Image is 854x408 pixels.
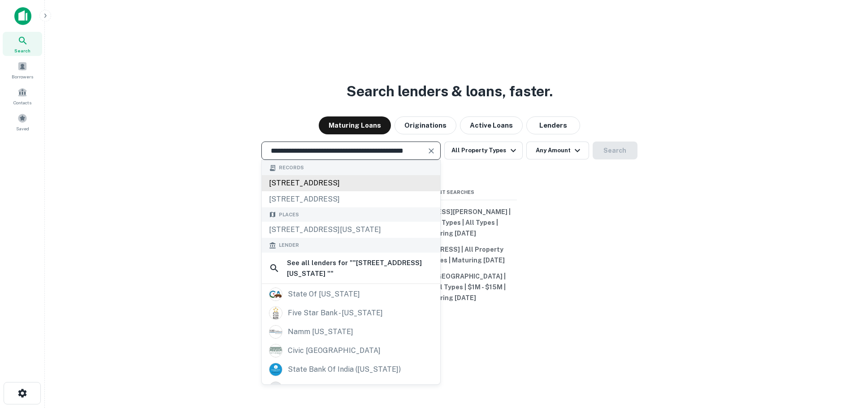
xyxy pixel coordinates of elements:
div: [STREET_ADDRESS] [262,175,440,191]
button: [STREET_ADDRESS] | All Property Types | All Types | Maturing [DATE] [382,241,517,268]
a: namm [US_STATE] [262,322,440,341]
div: [US_STATE] lending [288,382,357,395]
img: picture [269,326,282,338]
button: All Property Types [444,142,522,159]
button: [STREET_ADDRESS][PERSON_NAME] | All Property Types | All Types | Maturing [DATE] [382,204,517,241]
a: state of [US_STATE] [262,285,440,304]
img: capitalize-icon.png [14,7,31,25]
img: picture [269,307,282,319]
iframe: Chat Widget [809,336,854,379]
span: Recent Searches [382,189,517,196]
div: five star bank - [US_STATE] [288,306,383,320]
span: Places [279,211,299,219]
div: [STREET_ADDRESS] [262,191,440,207]
img: picture [269,344,282,357]
div: [STREET_ADDRESS][US_STATE] [262,222,440,238]
button: Maturing Loans [319,116,391,134]
img: picture [269,288,282,301]
h3: Search lenders & loans, faster. [347,81,553,102]
span: Lender [279,241,299,249]
img: picture [269,363,282,376]
h6: See all lenders for " "[STREET_ADDRESS][US_STATE] " " [287,258,433,279]
span: Search [14,47,30,54]
a: civic [GEOGRAPHIC_DATA] [262,341,440,360]
a: Saved [3,110,42,134]
button: [US_STATE], [GEOGRAPHIC_DATA] | Healthcare | All Types | $1M - $15M | Maturing [DATE] [382,268,517,306]
a: Contacts [3,84,42,108]
span: Records [279,164,304,172]
a: five star bank - [US_STATE] [262,304,440,322]
span: Contacts [13,99,31,106]
a: [US_STATE] lending [262,379,440,398]
span: Saved [16,125,29,132]
div: civic [GEOGRAPHIC_DATA] [288,344,381,357]
button: Clear [425,145,438,157]
span: Borrowers [12,73,33,80]
button: Lenders [526,116,580,134]
div: namm [US_STATE] [288,325,353,339]
div: state of [US_STATE] [288,288,360,301]
a: state bank of india ([US_STATE]) [262,360,440,379]
button: Originations [394,116,456,134]
button: Any Amount [526,142,589,159]
div: state bank of india ([US_STATE]) [288,363,401,376]
a: Search [3,32,42,56]
button: Active Loans [460,116,523,134]
a: Borrowers [3,58,42,82]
